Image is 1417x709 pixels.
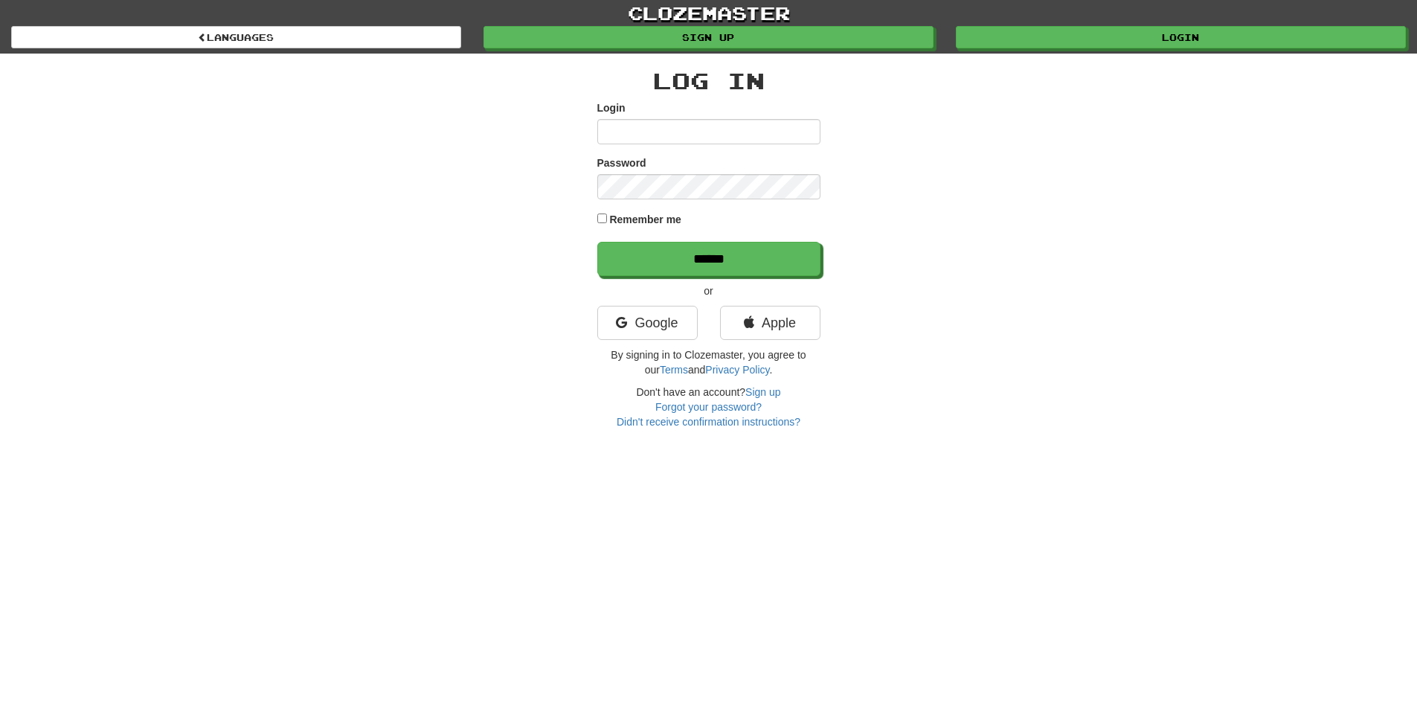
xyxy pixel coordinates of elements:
label: Remember me [609,212,681,227]
label: Password [597,155,646,170]
label: Login [597,100,626,115]
p: or [597,283,820,298]
a: Didn't receive confirmation instructions? [617,416,800,428]
p: By signing in to Clozemaster, you agree to our and . [597,347,820,377]
a: Terms [660,364,688,376]
a: Forgot your password? [655,401,762,413]
h2: Log In [597,68,820,93]
a: Google [597,306,698,340]
a: Sign up [745,386,780,398]
a: Sign up [483,26,934,48]
div: Don't have an account? [597,385,820,429]
a: Apple [720,306,820,340]
a: Login [956,26,1406,48]
a: Languages [11,26,461,48]
a: Privacy Policy [705,364,769,376]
